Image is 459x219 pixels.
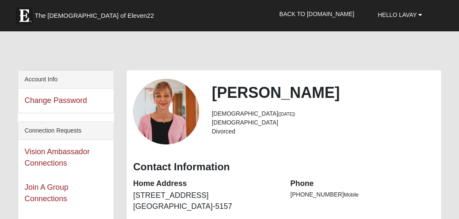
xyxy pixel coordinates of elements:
h2: [PERSON_NAME] [212,83,435,102]
li: Divorced [212,127,435,136]
h3: Contact Information [133,161,435,173]
dd: [STREET_ADDRESS] [GEOGRAPHIC_DATA]-5157 [133,190,278,212]
div: Connection Requests [18,122,114,140]
dt: Home Address [133,178,278,189]
span: Hello LaVay [378,11,417,18]
a: Hello LaVay [371,4,428,25]
a: Vision Ambassador Connections [25,147,90,167]
small: ([DATE]) [278,111,295,116]
li: [DEMOGRAPHIC_DATA] [212,109,435,118]
a: The [DEMOGRAPHIC_DATA] of Eleven22 [11,3,181,24]
span: Mobile [344,192,359,198]
a: Change Password [25,96,87,105]
img: Eleven22 logo [16,7,33,24]
span: The [DEMOGRAPHIC_DATA] of Eleven22 [35,11,154,20]
a: Join A Group Connections [25,183,68,203]
a: Back to [DOMAIN_NAME] [273,3,361,25]
dt: Phone [290,178,435,189]
li: [PHONE_NUMBER] [290,190,435,199]
li: [DEMOGRAPHIC_DATA] [212,118,435,127]
div: Account Info [18,71,114,89]
a: View Fullsize Photo [133,79,199,144]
